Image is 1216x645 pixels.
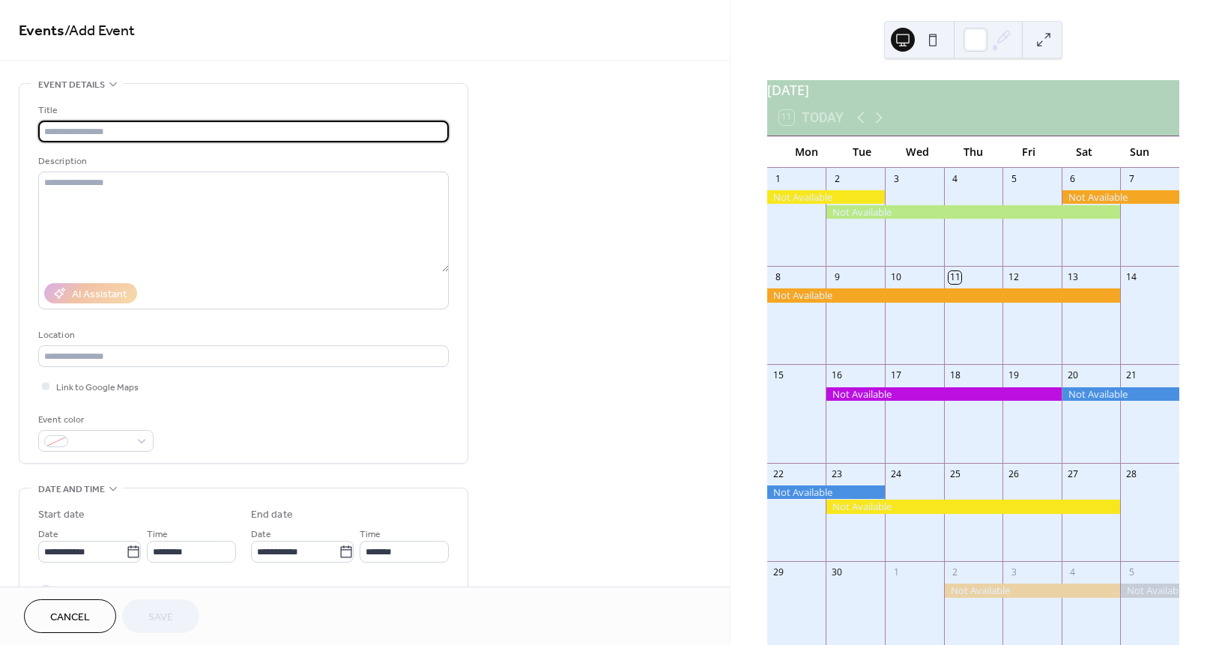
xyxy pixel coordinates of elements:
div: 20 [1066,369,1079,382]
div: Not Available [1062,387,1179,401]
div: Wed [890,136,946,167]
div: 19 [1008,369,1020,382]
span: Link to Google Maps [56,380,139,396]
div: Thu [946,136,1001,167]
div: 28 [1125,467,1138,480]
div: [DATE] [767,80,1179,100]
span: Cancel [50,610,90,626]
div: 13 [1066,271,1079,284]
div: 23 [831,467,844,480]
div: Not Available [826,500,1120,513]
div: Not Available [1120,584,1179,597]
span: / Add Event [64,16,135,46]
div: Event color [38,412,151,428]
a: Events [19,16,64,46]
div: Sun [1112,136,1167,167]
span: Time [147,527,168,542]
div: Not Available [826,387,1061,401]
div: 4 [949,172,961,185]
div: Sat [1056,136,1112,167]
div: 3 [1008,566,1020,579]
span: Date [251,527,271,542]
div: 16 [831,369,844,382]
div: Description [38,154,446,169]
div: Not Available [826,205,1120,219]
span: Time [360,527,381,542]
div: 6 [1066,172,1079,185]
div: Title [38,103,446,118]
div: 11 [949,271,961,284]
div: 22 [772,467,784,480]
div: Not Available [1062,190,1179,204]
div: End date [251,507,293,523]
button: Cancel [24,599,116,633]
div: 24 [890,467,903,480]
div: 25 [949,467,961,480]
div: 5 [1008,172,1020,185]
div: Not Available [767,288,1121,302]
div: 29 [772,566,784,579]
div: 10 [890,271,903,284]
div: 7 [1125,172,1138,185]
div: 18 [949,369,961,382]
div: 2 [949,566,961,579]
div: 4 [1066,566,1079,579]
span: Date [38,527,58,542]
div: 3 [890,172,903,185]
span: All day [56,582,82,598]
div: Start date [38,507,85,523]
div: Not Available [944,584,1121,597]
div: 1 [890,566,903,579]
div: 8 [772,271,784,284]
div: 15 [772,369,784,382]
div: Not Available [767,485,885,499]
div: Tue [835,136,890,167]
div: 30 [831,566,844,579]
div: Mon [779,136,835,167]
div: Location [38,327,446,343]
div: 14 [1125,271,1138,284]
div: 5 [1125,566,1138,579]
div: 12 [1008,271,1020,284]
div: 27 [1066,467,1079,480]
div: 21 [1125,369,1138,382]
div: 9 [831,271,844,284]
div: Not Available [767,190,885,204]
div: 26 [1008,467,1020,480]
div: 1 [772,172,784,185]
span: Date and time [38,482,105,497]
span: Event details [38,77,105,93]
div: Fri [1001,136,1056,167]
div: 17 [890,369,903,382]
div: 2 [831,172,844,185]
